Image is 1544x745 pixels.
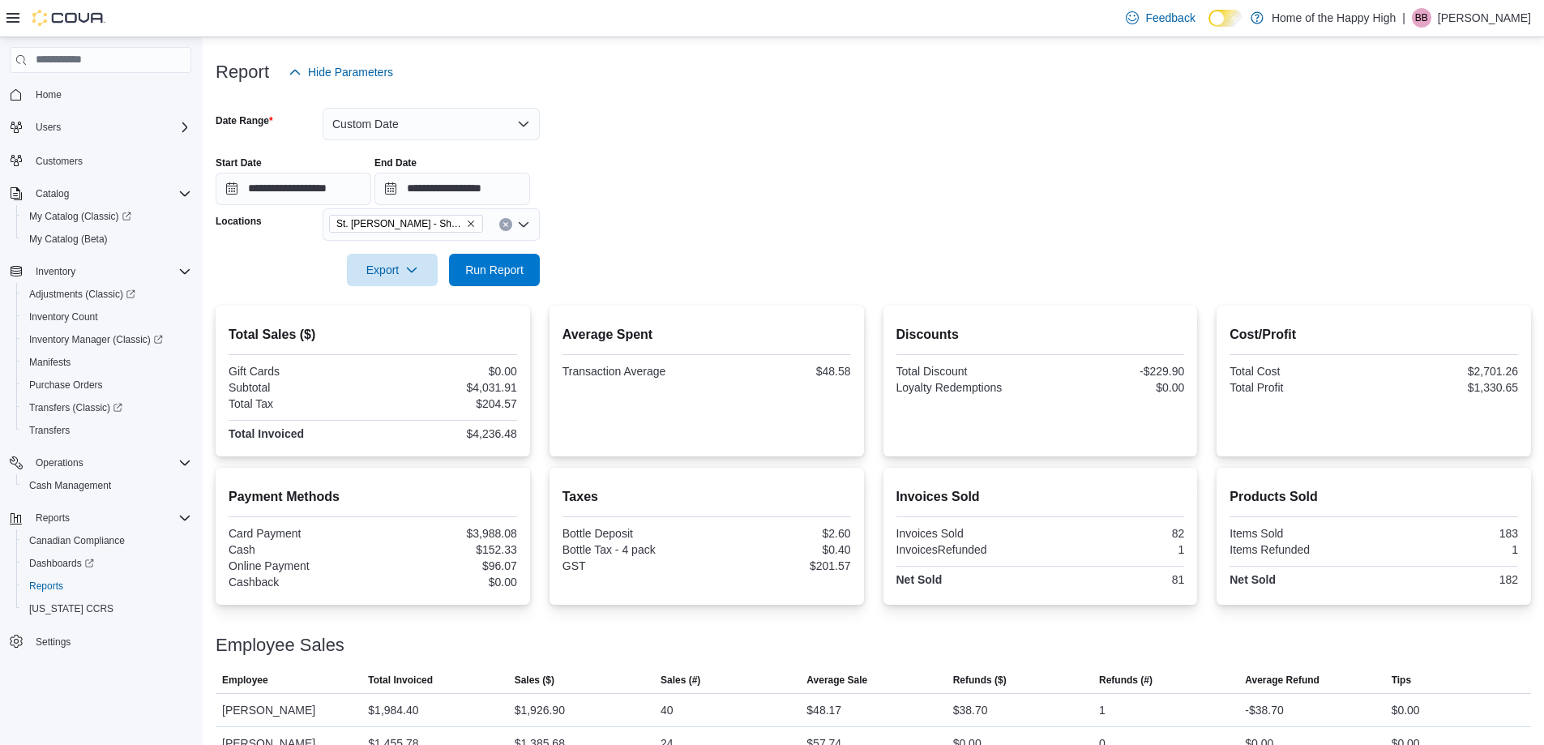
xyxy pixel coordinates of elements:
[29,184,191,203] span: Catalog
[23,229,191,249] span: My Catalog (Beta)
[16,474,198,497] button: Cash Management
[1230,381,1371,394] div: Total Profit
[23,398,191,417] span: Transfers (Classic)
[896,527,1037,540] div: Invoices Sold
[23,207,138,226] a: My Catalog (Classic)
[1230,325,1518,345] h2: Cost/Profit
[16,396,198,419] a: Transfers (Classic)
[1377,543,1518,556] div: 1
[36,636,71,649] span: Settings
[896,573,943,586] strong: Net Sold
[29,310,98,323] span: Inventory Count
[466,219,476,229] button: Remove St. Albert - Shoppes @ Giroux - Fire & Flower from selection in this group
[562,487,851,507] h2: Taxes
[562,325,851,345] h2: Average Spent
[36,187,69,200] span: Catalog
[1245,674,1319,687] span: Average Refund
[323,108,540,140] button: Custom Date
[16,552,198,575] a: Dashboards
[347,254,438,286] button: Export
[216,156,262,169] label: Start Date
[23,285,142,304] a: Adjustments (Classic)
[1402,8,1405,28] p: |
[29,379,103,392] span: Purchase Orders
[23,207,191,226] span: My Catalog (Classic)
[465,262,524,278] span: Run Report
[222,674,268,687] span: Employee
[16,419,198,442] button: Transfers
[562,365,704,378] div: Transaction Average
[16,306,198,328] button: Inventory Count
[23,599,120,619] a: [US_STATE] CCRS
[1245,700,1283,720] div: -$38.70
[29,262,191,281] span: Inventory
[1230,543,1371,556] div: Items Refunded
[1377,381,1518,394] div: $1,330.65
[1438,8,1531,28] p: [PERSON_NAME]
[1230,365,1371,378] div: Total Cost
[216,215,262,228] label: Locations
[23,398,129,417] a: Transfers (Classic)
[1272,8,1396,28] p: Home of the Happy High
[23,375,191,395] span: Purchase Orders
[229,527,370,540] div: Card Payment
[36,265,75,278] span: Inventory
[23,421,191,440] span: Transfers
[3,452,198,474] button: Operations
[376,427,517,440] div: $4,236.48
[449,254,540,286] button: Run Report
[23,554,191,573] span: Dashboards
[32,10,105,26] img: Cova
[23,353,77,372] a: Manifests
[336,216,463,232] span: St. [PERSON_NAME] - Shoppes @ [PERSON_NAME] - Fire & Flower
[23,285,191,304] span: Adjustments (Classic)
[23,330,191,349] span: Inventory Manager (Classic)
[29,602,113,615] span: [US_STATE] CCRS
[374,173,530,205] input: Press the down key to open a popover containing a calendar.
[23,599,191,619] span: Washington CCRS
[953,674,1007,687] span: Refunds ($)
[3,630,198,653] button: Settings
[23,531,131,550] a: Canadian Compliance
[29,401,122,414] span: Transfers (Classic)
[23,307,191,327] span: Inventory Count
[661,700,674,720] div: 40
[3,83,198,106] button: Home
[3,116,198,139] button: Users
[29,150,191,170] span: Customers
[23,353,191,372] span: Manifests
[1230,487,1518,507] h2: Products Sold
[36,121,61,134] span: Users
[29,632,77,652] a: Settings
[710,559,851,572] div: $201.57
[29,84,191,105] span: Home
[517,218,530,231] button: Open list of options
[29,262,82,281] button: Inventory
[562,543,704,556] div: Bottle Tax - 4 pack
[562,527,704,540] div: Bottle Deposit
[29,534,125,547] span: Canadian Compliance
[216,694,361,726] div: [PERSON_NAME]
[1208,27,1209,28] span: Dark Mode
[216,62,269,82] h3: Report
[896,543,1037,556] div: InvoicesRefunded
[29,632,191,652] span: Settings
[1043,573,1184,586] div: 81
[29,288,135,301] span: Adjustments (Classic)
[1043,381,1184,394] div: $0.00
[1377,573,1518,586] div: 182
[357,254,428,286] span: Export
[896,487,1185,507] h2: Invoices Sold
[806,700,841,720] div: $48.17
[953,700,988,720] div: $38.70
[661,674,700,687] span: Sales (#)
[29,453,191,473] span: Operations
[23,476,191,495] span: Cash Management
[229,325,517,345] h2: Total Sales ($)
[282,56,400,88] button: Hide Parameters
[1119,2,1201,34] a: Feedback
[29,210,131,223] span: My Catalog (Classic)
[368,674,433,687] span: Total Invoiced
[229,559,370,572] div: Online Payment
[16,228,198,250] button: My Catalog (Beta)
